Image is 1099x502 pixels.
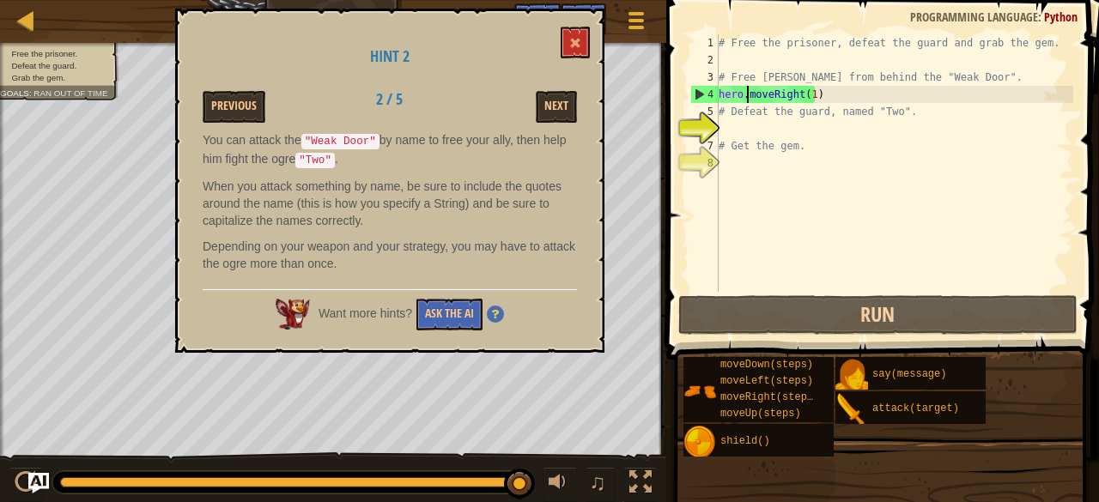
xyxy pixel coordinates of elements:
span: ♫ [589,469,606,495]
div: 1 [690,34,719,51]
code: "Two" [295,153,335,168]
span: moveUp(steps) [720,408,801,420]
button: Ask the AI [416,299,483,330]
div: 5 [690,103,719,120]
div: 8 [690,154,719,172]
button: Previous [203,91,265,123]
div: 3 [690,69,719,86]
p: You can attack the by name to free your ally, then help him fight the ogre . [203,131,577,169]
button: Ask AI [514,3,561,35]
h2: 2 / 5 [336,91,443,108]
div: 6 [690,120,719,137]
img: portrait.png [683,426,716,458]
button: Show game menu [615,3,658,44]
p: Depending on your weapon and your strategy, you may have to attack the ogre more than once. [203,238,577,272]
span: Grab the gem. [11,73,65,82]
span: Defeat the guard. [11,61,76,70]
button: Adjust volume [543,467,577,502]
div: 4 [691,86,719,103]
button: Ctrl + P: Play [9,467,43,502]
span: : [29,88,33,98]
span: moveDown(steps) [720,359,813,371]
code: "Weak Door" [301,134,379,149]
div: 2 [690,51,719,69]
p: When you attack something by name, be sure to include the quotes around the name (this is how you... [203,178,577,229]
span: shield() [720,435,770,447]
span: say(message) [872,368,946,380]
span: Hint 2 [370,45,410,67]
span: Ran out of time [33,88,107,98]
button: Run [678,295,1078,335]
button: ♫ [586,467,615,502]
button: Toggle fullscreen [623,467,658,502]
img: portrait.png [835,359,868,391]
span: : [1038,9,1044,25]
img: Hint [487,305,504,323]
button: Ask AI [28,473,49,493]
img: AI [276,299,310,330]
span: attack(target) [872,402,959,414]
span: Want more hints? [319,306,412,320]
span: Free the prisoner. [11,49,77,58]
span: Programming language [910,9,1038,25]
button: Next [536,91,577,123]
span: Python [1044,9,1078,25]
div: 7 [690,137,719,154]
span: moveLeft(steps) [720,375,813,387]
span: moveRight(steps) [720,391,819,403]
img: portrait.png [683,375,716,408]
img: portrait.png [835,393,868,426]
